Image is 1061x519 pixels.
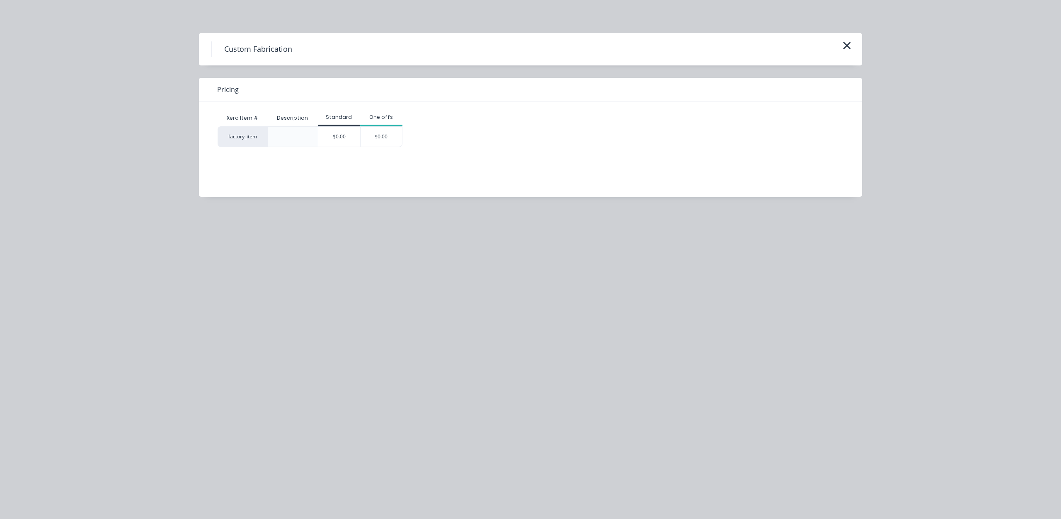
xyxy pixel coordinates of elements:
[270,108,315,128] div: Description
[318,113,360,121] div: Standard
[217,84,239,94] span: Pricing
[218,110,267,126] div: Xero Item #
[361,127,402,147] div: $0.00
[218,126,267,147] div: factory_item
[211,41,305,57] h4: Custom Fabrication
[318,127,360,147] div: $0.00
[360,113,402,121] div: One offs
